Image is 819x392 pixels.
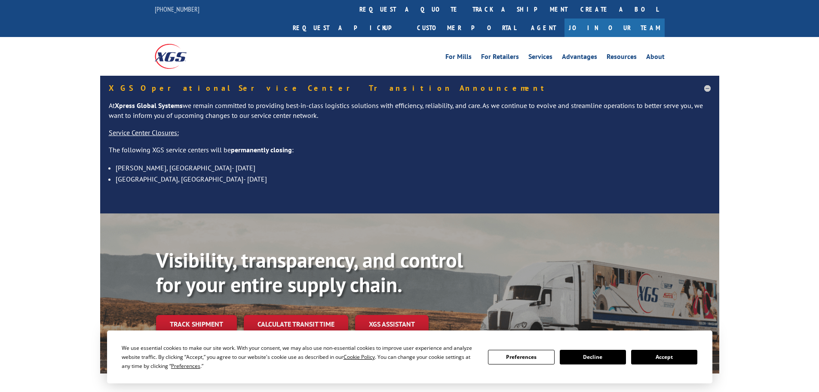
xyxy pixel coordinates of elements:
[411,19,522,37] a: Customer Portal
[109,84,711,92] h5: XGS Operational Service Center Transition Announcement
[562,53,597,63] a: Advantages
[646,53,665,63] a: About
[115,101,183,110] strong: Xpress Global Systems
[231,145,292,154] strong: permanently closing
[116,162,711,173] li: [PERSON_NAME], [GEOGRAPHIC_DATA]- [DATE]
[522,19,564,37] a: Agent
[488,350,554,364] button: Preferences
[116,173,711,185] li: [GEOGRAPHIC_DATA], [GEOGRAPHIC_DATA]- [DATE]
[564,19,665,37] a: Join Our Team
[528,53,552,63] a: Services
[109,128,179,137] u: Service Center Closures:
[244,315,348,333] a: Calculate transit time
[109,101,711,128] p: At we remain committed to providing best-in-class logistics solutions with efficiency, reliabilit...
[607,53,637,63] a: Resources
[107,330,712,383] div: Cookie Consent Prompt
[286,19,411,37] a: Request a pickup
[122,343,478,370] div: We use essential cookies to make our site work. With your consent, we may also use non-essential ...
[344,353,375,361] span: Cookie Policy
[355,315,429,333] a: XGS ASSISTANT
[481,53,519,63] a: For Retailers
[560,350,626,364] button: Decline
[445,53,472,63] a: For Mills
[156,247,463,298] b: Visibility, transparency, and control for your entire supply chain.
[156,315,237,333] a: Track shipment
[109,145,711,162] p: The following XGS service centers will be :
[171,362,200,370] span: Preferences
[631,350,697,364] button: Accept
[155,5,199,13] a: [PHONE_NUMBER]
